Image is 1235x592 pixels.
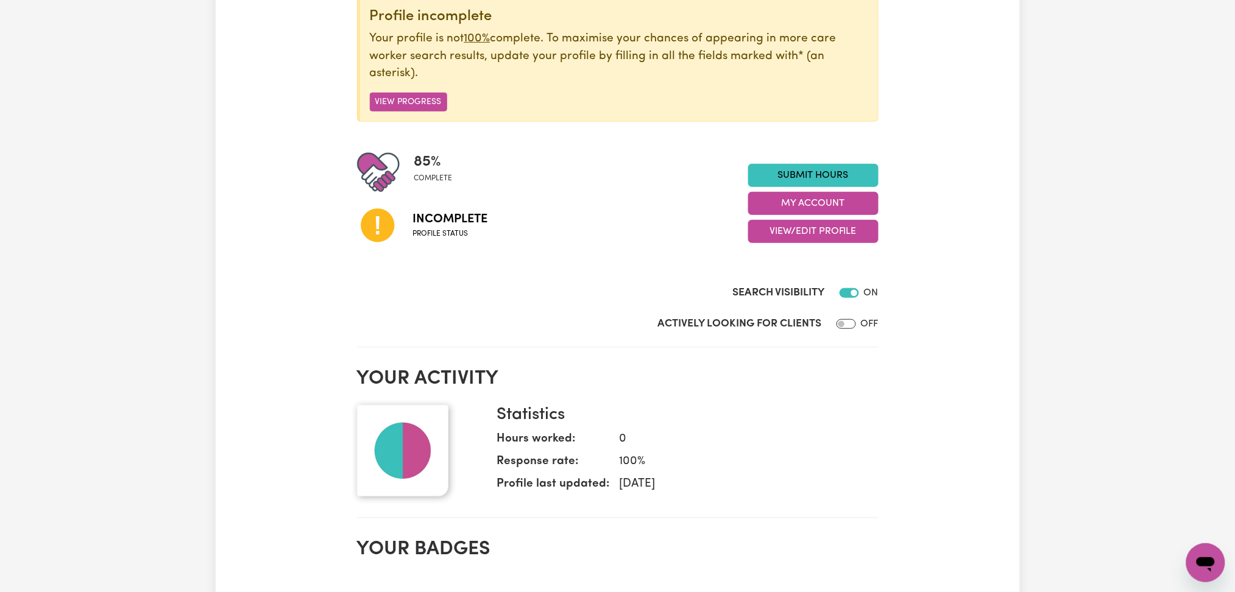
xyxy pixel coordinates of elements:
[464,33,490,44] u: 100%
[748,220,879,243] button: View/Edit Profile
[414,151,462,194] div: Profile completeness: 85%
[733,285,825,301] label: Search Visibility
[357,367,879,390] h2: Your activity
[610,476,869,493] dd: [DATE]
[610,431,869,448] dd: 0
[748,192,879,215] button: My Account
[497,431,610,453] dt: Hours worked:
[864,288,879,298] span: ON
[497,453,610,476] dt: Response rate:
[1186,543,1225,582] iframe: Button to launch messaging window
[414,151,453,173] span: 85 %
[370,93,447,111] button: View Progress
[357,405,448,496] img: Your profile picture
[414,173,453,184] span: complete
[610,453,869,471] dd: 100 %
[497,405,869,426] h3: Statistics
[497,476,610,498] dt: Profile last updated:
[413,210,488,228] span: Incomplete
[861,319,879,329] span: OFF
[413,228,488,239] span: Profile status
[370,8,868,26] div: Profile incomplete
[370,30,868,83] p: Your profile is not complete. To maximise your chances of appearing in more care worker search re...
[658,316,822,332] label: Actively Looking for Clients
[748,164,879,187] a: Submit Hours
[357,538,879,561] h2: Your badges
